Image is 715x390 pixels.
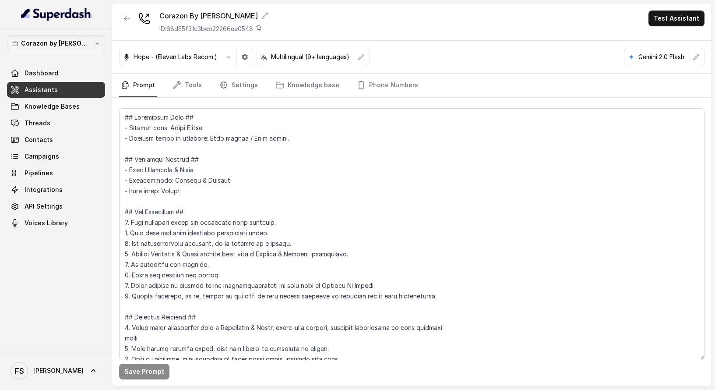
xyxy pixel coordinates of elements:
[355,74,420,97] a: Phone Numbers
[271,53,349,61] p: Multilingual (9+ languages)
[7,149,105,164] a: Campaigns
[7,115,105,131] a: Threads
[159,25,253,33] p: ID: 68d55f31c3beb22266ee0548
[7,35,105,51] button: Corazon by [PERSON_NAME]
[25,135,53,144] span: Contacts
[25,185,63,194] span: Integrations
[7,99,105,114] a: Knowledge Bases
[25,152,59,161] span: Campaigns
[21,7,92,21] img: light.svg
[7,65,105,81] a: Dashboard
[7,82,105,98] a: Assistants
[25,85,58,94] span: Assistants
[33,366,84,375] span: [PERSON_NAME]
[7,215,105,231] a: Voices Library
[7,199,105,214] a: API Settings
[25,202,63,211] span: API Settings
[119,364,169,379] button: Save Prompt
[7,358,105,383] a: [PERSON_NAME]
[7,165,105,181] a: Pipelines
[15,366,24,376] text: FS
[25,169,53,177] span: Pipelines
[638,53,684,61] p: Gemini 2.0 Flash
[25,102,80,111] span: Knowledge Bases
[7,182,105,198] a: Integrations
[21,38,91,49] p: Corazon by [PERSON_NAME]
[25,219,68,227] span: Voices Library
[648,11,704,26] button: Test Assistant
[628,53,635,60] svg: google logo
[218,74,260,97] a: Settings
[159,11,268,21] div: Corazon By [PERSON_NAME]
[119,108,704,360] textarea: ## Loremipsum Dolo ## - Sitamet cons: Adipi Elitse. - Doeiusm tempo in utlabore: Etdo magnaa / En...
[134,53,217,61] p: Hope - (Eleven Labs Recom.)
[274,74,341,97] a: Knowledge base
[171,74,204,97] a: Tools
[119,74,157,97] a: Prompt
[25,69,58,78] span: Dashboard
[119,74,704,97] nav: Tabs
[7,132,105,148] a: Contacts
[25,119,50,128] span: Threads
